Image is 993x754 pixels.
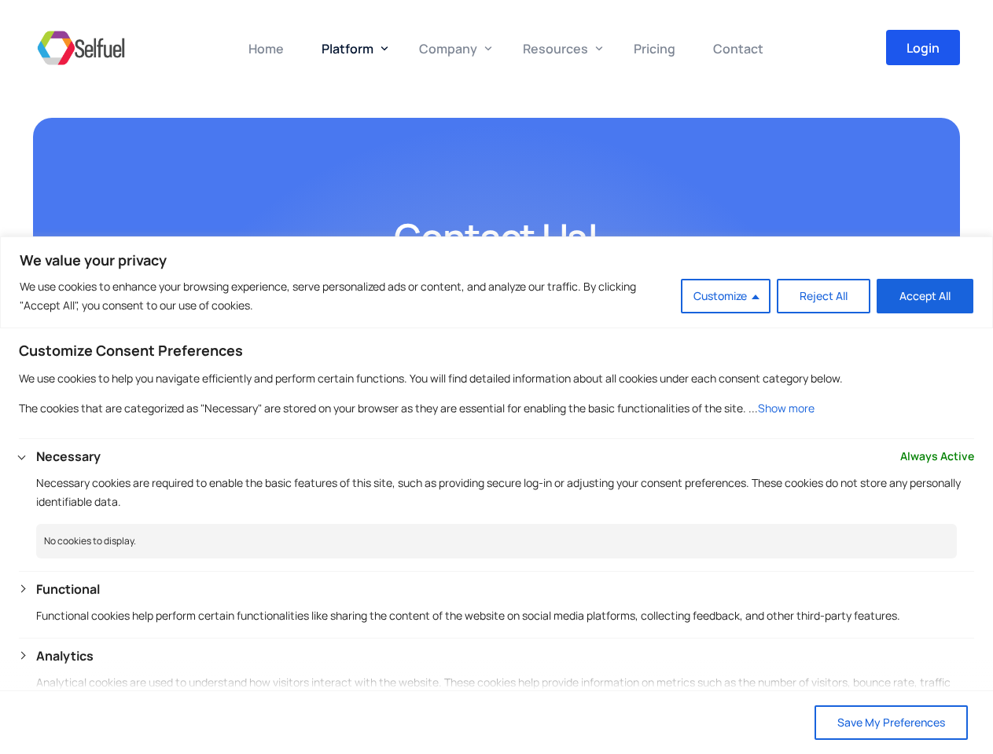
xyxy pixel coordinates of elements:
iframe: Chat Widget [914,679,993,754]
button: Necessary [36,447,101,466]
span: Customize Consent Preferences [19,341,243,360]
span: Home [248,40,284,57]
button: Reject All [777,279,870,313]
button: Analytics [36,646,94,665]
p: No cookies to display. [36,524,957,558]
p: We use cookies to help you navigate efficiently and perform certain functions. You will find deta... [19,369,974,388]
button: Functional [36,580,100,598]
span: Resources [523,40,588,57]
span: Pricing [634,40,675,57]
p: We use cookies to enhance your browsing experience, serve personalized ads or content, and analyz... [20,277,669,315]
button: Show more [758,399,815,418]
p: We value your privacy [20,251,973,269]
span: Login [907,42,940,54]
img: Selfuel - Democratizing Innovation [33,24,129,71]
button: Accept All [877,279,973,313]
h2: Contact Us! [96,212,898,263]
span: Always Active [900,447,974,466]
p: Necessary cookies are required to enable the basic features of this site, such as providing secur... [36,474,974,511]
span: Platform [322,40,373,57]
p: The cookies that are categorized as "Necessary" are stored on your browser as they are essential ... [19,399,974,418]
span: Company [419,40,477,57]
button: Save My Preferences [815,705,968,740]
a: Login [886,30,960,65]
span: Contact [713,40,763,57]
button: Customize [681,279,770,313]
p: Functional cookies help perform certain functionalities like sharing the content of the website o... [36,606,974,625]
